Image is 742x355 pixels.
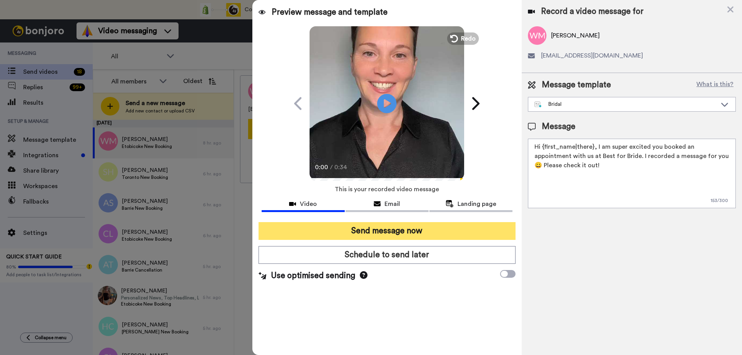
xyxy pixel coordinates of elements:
textarea: Hi {first_name|there}, I am super excited you booked an appointment with us at Best for Bride. I ... [528,139,736,208]
span: 0:00 [315,163,328,172]
span: Video [300,199,317,209]
span: This is your recorded video message [335,181,439,198]
button: What is this? [694,79,736,91]
button: Schedule to send later [259,246,516,264]
div: Bridal [534,100,717,108]
span: / [330,163,333,172]
span: Email [385,199,400,209]
img: nextgen-template.svg [534,102,542,108]
span: Message [542,121,575,132]
span: Landing page [458,199,496,209]
button: Send message now [259,222,516,240]
span: Message template [542,79,611,91]
span: Use optimised sending [271,270,355,282]
span: 0:34 [334,163,348,172]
